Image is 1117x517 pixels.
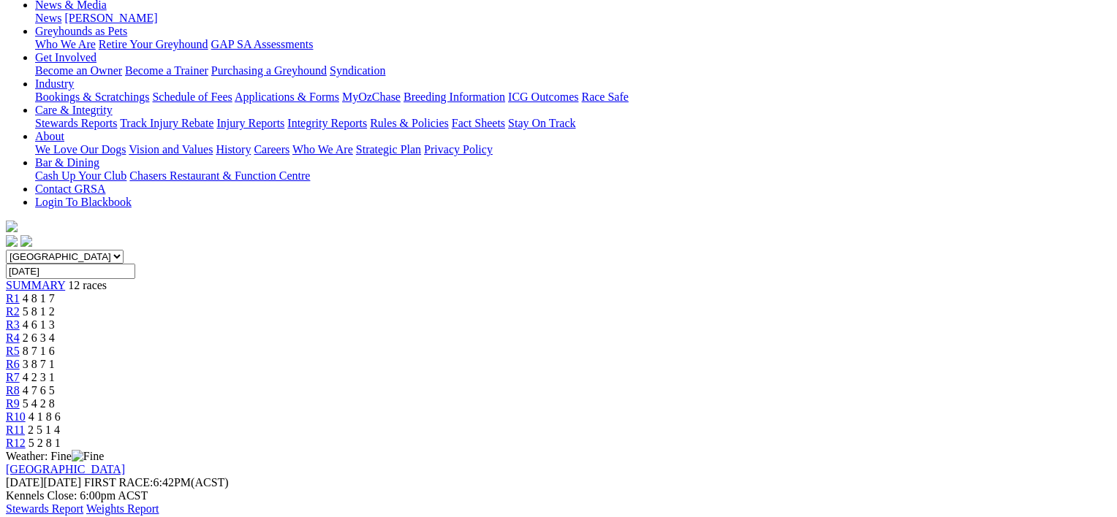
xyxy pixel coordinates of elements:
div: Get Involved [35,64,1100,77]
input: Select date [6,264,135,279]
a: R2 [6,305,20,318]
a: R6 [6,358,20,370]
div: Greyhounds as Pets [35,38,1100,51]
a: Stewards Report [6,502,83,515]
a: News [35,12,61,24]
span: 2 6 3 4 [23,332,55,344]
a: Breeding Information [404,91,505,103]
div: Kennels Close: 6:00pm ACST [6,489,1100,502]
img: logo-grsa-white.png [6,221,18,232]
a: MyOzChase [342,91,401,103]
span: FIRST RACE: [84,476,153,489]
a: Get Involved [35,51,96,64]
span: 4 7 6 5 [23,384,55,397]
a: Become an Owner [35,64,122,77]
span: [DATE] [6,476,44,489]
a: SUMMARY [6,279,65,291]
span: Weather: Fine [6,450,104,462]
a: Careers [254,143,289,156]
a: Syndication [330,64,385,77]
div: About [35,143,1100,156]
a: Vision and Values [129,143,213,156]
div: News & Media [35,12,1100,25]
a: We Love Our Dogs [35,143,126,156]
img: Fine [72,450,104,463]
a: [PERSON_NAME] [64,12,157,24]
a: R11 [6,424,25,436]
img: twitter.svg [20,235,32,247]
a: Retire Your Greyhound [99,38,208,50]
a: R1 [6,292,20,305]
a: Applications & Forms [235,91,339,103]
a: R5 [6,345,20,357]
a: Become a Trainer [125,64,208,77]
a: History [216,143,251,156]
a: Schedule of Fees [152,91,232,103]
a: Strategic Plan [356,143,421,156]
span: 5 2 8 1 [29,437,61,449]
a: Bookings & Scratchings [35,91,149,103]
span: 4 6 1 3 [23,318,55,331]
span: 5 4 2 8 [23,397,55,410]
div: Bar & Dining [35,169,1100,183]
img: facebook.svg [6,235,18,247]
a: ICG Outcomes [508,91,578,103]
a: About [35,130,64,142]
a: Industry [35,77,74,90]
span: 2 5 1 4 [28,424,60,436]
a: Integrity Reports [287,117,367,129]
span: 5 8 1 2 [23,305,55,318]
a: R9 [6,397,20,410]
span: 12 races [68,279,107,291]
a: Login To Blackbook [35,196,132,208]
a: R12 [6,437,26,449]
a: [GEOGRAPHIC_DATA] [6,463,125,475]
a: Purchasing a Greyhound [211,64,327,77]
a: R4 [6,332,20,344]
a: Who We Are [35,38,96,50]
a: Fact Sheets [452,117,505,129]
a: Care & Integrity [35,104,113,116]
span: 4 8 1 7 [23,292,55,305]
a: Who We Are [292,143,353,156]
a: Chasers Restaurant & Function Centre [129,169,310,182]
span: 4 2 3 1 [23,371,55,383]
a: R7 [6,371,20,383]
a: R10 [6,410,26,423]
a: R8 [6,384,20,397]
a: Privacy Policy [424,143,493,156]
a: Weights Report [86,502,159,515]
span: 6:42PM(ACST) [84,476,229,489]
div: Industry [35,91,1100,104]
span: 4 1 8 6 [29,410,61,423]
a: Contact GRSA [35,183,105,195]
a: Race Safe [581,91,628,103]
a: R3 [6,318,20,331]
a: Stewards Reports [35,117,117,129]
a: GAP SA Assessments [211,38,314,50]
a: Rules & Policies [370,117,449,129]
span: [DATE] [6,476,81,489]
a: Greyhounds as Pets [35,25,127,37]
a: Injury Reports [216,117,284,129]
span: 3 8 7 1 [23,358,55,370]
div: Care & Integrity [35,117,1100,130]
span: 8 7 1 6 [23,345,55,357]
a: Track Injury Rebate [120,117,213,129]
a: Bar & Dining [35,156,99,169]
a: Stay On Track [508,117,575,129]
a: Cash Up Your Club [35,169,126,182]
